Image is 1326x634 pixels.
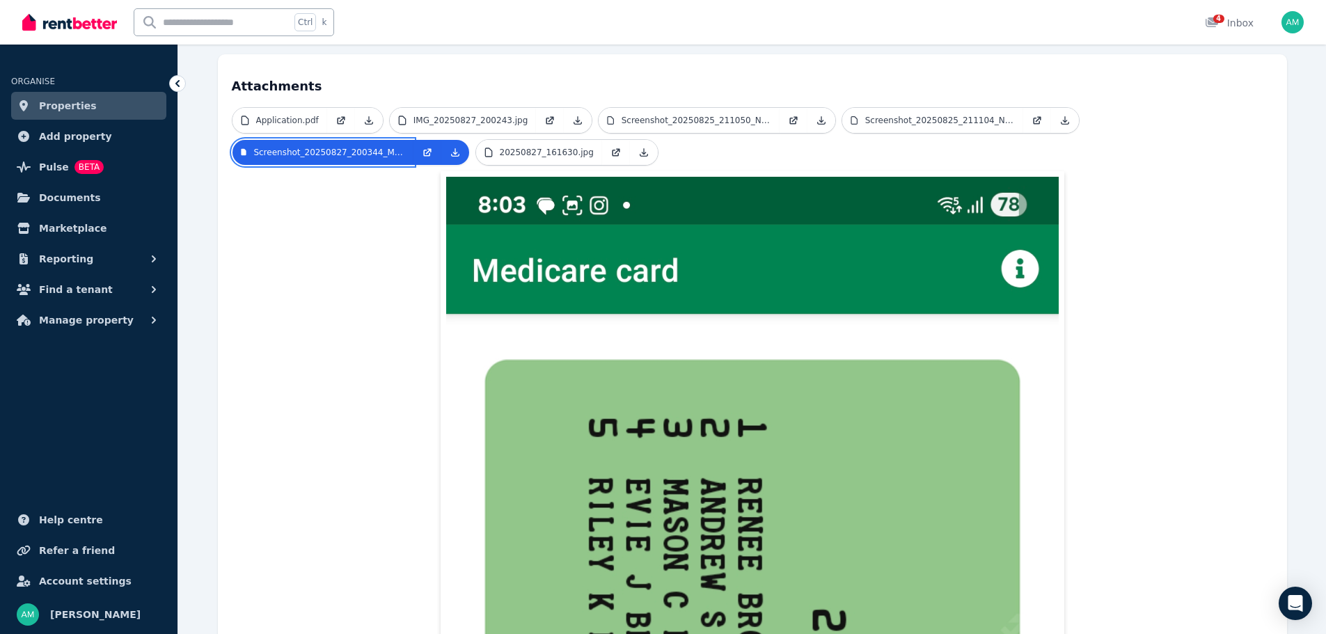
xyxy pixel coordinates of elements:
a: Screenshot_20250825_211050_NAB.jpg [599,108,780,133]
a: Open in new Tab [1023,108,1051,133]
a: Open in new Tab [413,140,441,165]
a: Documents [11,184,166,212]
span: Find a tenant [39,281,113,298]
span: ORGANISE [11,77,55,86]
button: Manage property [11,306,166,334]
a: Open in new Tab [536,108,564,133]
a: Help centre [11,506,166,534]
a: Download Attachment [564,108,592,133]
a: Download Attachment [441,140,469,165]
span: [PERSON_NAME] [50,606,141,623]
span: Marketplace [39,220,106,237]
a: Download Attachment [1051,108,1079,133]
span: Properties [39,97,97,114]
p: Application.pdf [256,115,319,126]
div: Inbox [1205,16,1254,30]
span: k [322,17,326,28]
span: Documents [39,189,101,206]
p: 20250827_161630.jpg [500,147,594,158]
p: Screenshot_20250825_211050_NAB.jpg [622,115,772,126]
a: Account settings [11,567,166,595]
img: Andrew Manto [17,603,39,626]
a: Download Attachment [355,108,383,133]
span: Add property [39,128,112,145]
a: IMG_20250827_200243.jpg [390,108,536,133]
button: Find a tenant [11,276,166,303]
button: Reporting [11,245,166,273]
a: Screenshot_20250827_200344_Medicare.jpg [232,140,413,165]
p: Screenshot_20250825_211104_NAB.jpg [865,115,1016,126]
span: BETA [74,160,104,174]
div: Open Intercom Messenger [1279,587,1312,620]
a: Open in new Tab [327,108,355,133]
a: Download Attachment [807,108,835,133]
span: Ctrl [294,13,316,31]
a: Download Attachment [630,140,658,165]
span: 4 [1213,15,1224,23]
a: PulseBETA [11,153,166,181]
h4: Attachments [232,68,1273,96]
a: Properties [11,92,166,120]
a: Application.pdf [232,108,327,133]
img: Andrew Manto [1281,11,1304,33]
a: Refer a friend [11,537,166,564]
a: Open in new Tab [602,140,630,165]
a: Screenshot_20250825_211104_NAB.jpg [842,108,1023,133]
a: Open in new Tab [780,108,807,133]
span: Manage property [39,312,134,328]
a: Marketplace [11,214,166,242]
a: Add property [11,122,166,150]
span: Reporting [39,251,93,267]
a: 20250827_161630.jpg [476,140,602,165]
img: RentBetter [22,12,117,33]
p: IMG_20250827_200243.jpg [413,115,528,126]
span: Pulse [39,159,69,175]
span: Account settings [39,573,132,589]
span: Refer a friend [39,542,115,559]
span: Help centre [39,512,103,528]
p: Screenshot_20250827_200344_Medicare.jpg [253,147,404,158]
